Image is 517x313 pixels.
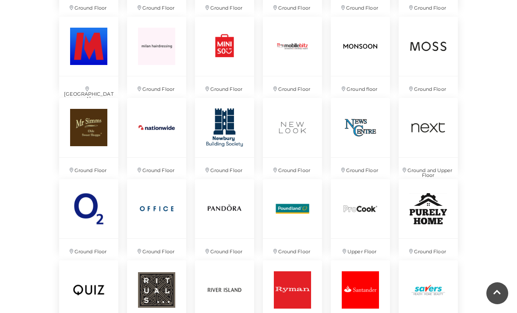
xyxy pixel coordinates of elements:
[394,94,462,175] a: Ground and Upper Floor
[326,94,394,175] a: Ground Floor
[191,12,258,94] a: Ground Floor
[55,94,123,175] a: Ground Floor
[59,239,118,260] p: Ground Floor
[399,76,458,98] p: Ground Floor
[394,12,462,94] a: Ground Floor
[331,158,390,179] p: Ground Floor
[326,175,394,256] a: Upper Floor
[258,12,326,94] a: Ground Floor
[59,158,118,179] p: Ground Floor
[191,175,258,256] a: Ground Floor
[263,158,322,179] p: Ground Floor
[191,94,258,175] a: Ground Floor
[326,12,394,94] a: Ground floor
[127,239,186,260] p: Ground Floor
[127,76,186,98] p: Ground Floor
[263,239,322,260] p: Ground Floor
[55,175,123,256] a: Ground Floor
[123,12,191,94] a: Ground Floor
[399,179,458,238] img: Purley Home at Festival Place
[195,76,254,98] p: Ground Floor
[263,76,322,98] p: Ground Floor
[399,239,458,260] p: Ground Floor
[55,12,123,94] a: [GEOGRAPHIC_DATA]
[123,175,191,256] a: Ground Floor
[195,239,254,260] p: Ground Floor
[399,158,458,184] p: Ground and Upper Floor
[331,76,390,98] p: Ground floor
[59,76,118,108] p: [GEOGRAPHIC_DATA]
[127,158,186,179] p: Ground Floor
[394,175,462,256] a: Purley Home at Festival Place Ground Floor
[123,94,191,175] a: Ground Floor
[258,175,326,256] a: Ground Floor
[195,158,254,179] p: Ground Floor
[258,94,326,175] a: Ground Floor
[331,239,390,260] p: Upper Floor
